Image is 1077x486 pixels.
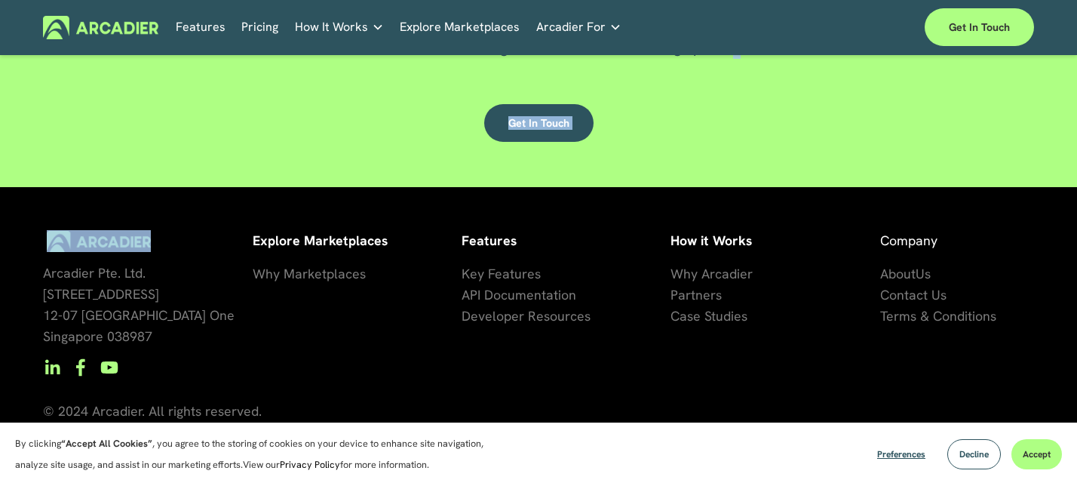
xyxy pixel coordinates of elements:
a: API Documentation [462,285,576,306]
a: Key Features [462,263,541,285]
a: se Studies [687,306,747,327]
a: LinkedIn [43,358,61,377]
span: P [670,286,678,303]
span: Developer Resources [462,307,591,325]
a: Facebook [72,358,90,377]
span: Key Features [462,265,541,282]
span: About [880,265,916,282]
span: Company [880,232,937,249]
span: Preferences [877,448,925,460]
a: Explore Marketplaces [400,16,520,39]
span: Arcadier For [536,17,606,38]
a: YouTube [100,358,118,377]
iframe: Chat Widget [1002,414,1077,486]
span: Why Marketplaces [253,265,366,282]
button: Preferences [866,439,937,469]
strong: “Accept All Cookies” [61,437,152,450]
a: Privacy Policy [280,458,340,471]
p: By clicking , you agree to the storing of cookies on your device to enhance site navigation, anal... [15,433,505,475]
strong: Features [462,232,517,249]
a: Get in touch [484,104,594,142]
a: folder dropdown [295,16,384,39]
span: Arcadier Pte. Ltd. [STREET_ADDRESS] 12-07 [GEOGRAPHIC_DATA] One Singapore 038987 [43,264,235,345]
span: Contact Us [880,286,947,303]
span: API Documentation [462,286,576,303]
a: Why Arcadier [670,263,753,285]
span: Decline [959,448,989,460]
span: Us [916,265,931,282]
a: Get in touch [925,8,1034,46]
img: Arcadier [43,16,158,39]
a: Why Marketplaces [253,263,366,285]
a: About [880,263,916,285]
a: P [670,285,678,306]
a: Terms & Conditions [880,306,996,327]
span: How It Works [295,17,368,38]
a: Features [176,16,226,39]
span: Terms & Conditions [880,307,996,325]
span: Ca [670,307,687,325]
a: Pricing [241,16,278,39]
a: folder dropdown [536,16,621,39]
span: Why Arcadier [670,265,753,282]
a: Contact Us [880,285,947,306]
strong: How it Works [670,232,752,249]
span: artners [678,286,722,303]
a: Developer Resources [462,306,591,327]
button: Decline [947,439,1001,469]
strong: Explore Marketplaces [253,232,388,249]
span: © 2024 Arcadier. All rights reserved. [43,402,262,420]
a: artners [678,285,722,306]
a: Ca [670,306,687,327]
span: se Studies [687,307,747,325]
